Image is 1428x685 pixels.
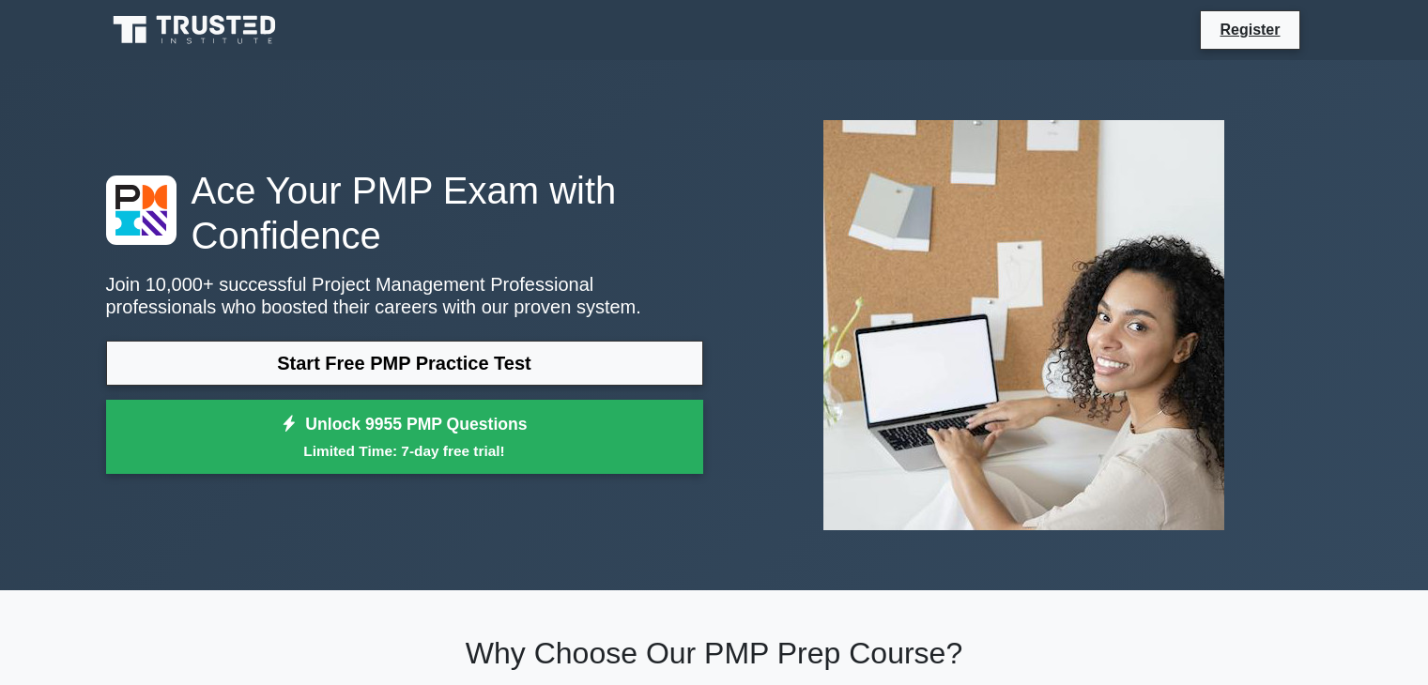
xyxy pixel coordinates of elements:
[106,341,703,386] a: Start Free PMP Practice Test
[130,440,680,462] small: Limited Time: 7-day free trial!
[106,400,703,475] a: Unlock 9955 PMP QuestionsLimited Time: 7-day free trial!
[106,273,703,318] p: Join 10,000+ successful Project Management Professional professionals who boosted their careers w...
[106,168,703,258] h1: Ace Your PMP Exam with Confidence
[106,635,1323,671] h2: Why Choose Our PMP Prep Course?
[1208,18,1291,41] a: Register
